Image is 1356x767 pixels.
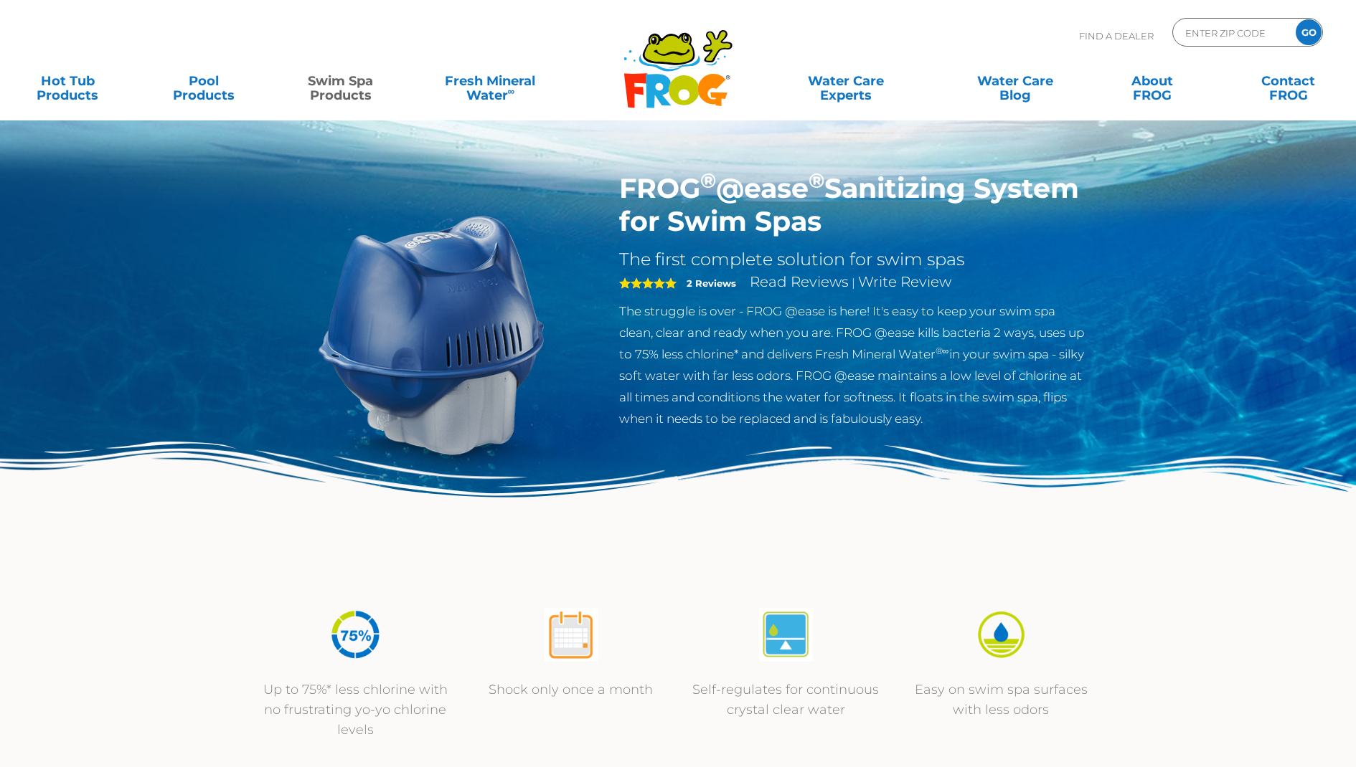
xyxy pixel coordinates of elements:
[1079,18,1154,54] p: Find A Dealer
[760,67,933,95] a: Water CareExperts
[619,249,1088,270] h2: The first complete solution for swim spas
[858,273,951,290] a: Write Review
[759,608,813,662] img: atease-icon-self-regulates
[262,680,448,740] p: Up to 75%* less chlorine with no frustrating yo-yo chlorine levels
[329,608,382,662] img: icon-atease-75percent-less
[269,172,598,500] img: ss-@ease-hero.png
[750,273,849,290] a: Read Reviews
[544,608,598,662] img: atease-icon-shock-once
[619,277,677,289] span: 5
[692,680,879,720] p: Self-regulates for continuous crystal clear water
[1099,67,1205,95] a: AboutFROG
[288,67,394,95] a: Swim SpaProducts
[936,346,949,356] sup: ®∞
[809,168,824,193] sup: ®
[700,168,716,193] sup: ®
[424,67,557,95] a: Fresh MineralWater∞
[908,680,1094,720] p: Easy on swim spa surfaces with less odors
[1296,19,1322,45] input: GO
[619,300,1088,429] p: The struggle is over - FROG @ease is here! It's easy to keep your swim spa clean, clear and ready...
[687,277,736,289] strong: 2 Reviews
[1184,22,1281,43] input: Zip Code Form
[1235,67,1342,95] a: ContactFROG
[974,608,1028,662] img: icon-atease-easy-on
[619,172,1088,238] h1: FROG @ease Sanitizing System for Swim Spas
[852,276,855,290] span: |
[14,67,121,95] a: Hot TubProducts
[151,67,257,95] a: PoolProducts
[508,85,515,97] sup: ∞
[962,67,1068,95] a: Water CareBlog
[477,680,664,700] p: Shock only once a month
